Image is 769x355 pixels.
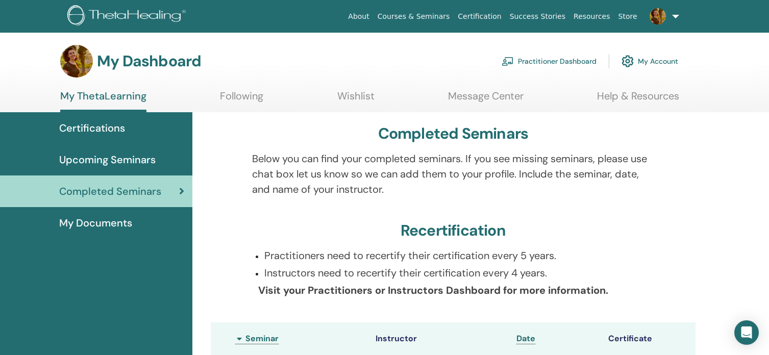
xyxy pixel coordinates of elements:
[448,90,524,110] a: Message Center
[516,333,535,344] a: Date
[650,8,666,24] img: default.jpg
[59,215,132,231] span: My Documents
[258,284,608,297] b: Visit your Practitioners or Instructors Dashboard for more information.
[67,5,189,28] img: logo.png
[734,320,759,345] div: Open Intercom Messenger
[220,90,263,110] a: Following
[506,7,569,26] a: Success Stories
[264,265,654,281] p: Instructors need to recertify their certification every 4 years.
[622,50,678,72] a: My Account
[59,152,156,167] span: Upcoming Seminars
[370,322,511,355] th: Instructor
[252,151,654,197] p: Below you can find your completed seminars. If you see missing seminars, please use chat box let ...
[378,124,529,143] h3: Completed Seminars
[401,221,506,240] h3: Recertification
[337,90,375,110] a: Wishlist
[60,45,93,78] img: default.jpg
[59,120,125,136] span: Certifications
[597,90,679,110] a: Help & Resources
[502,50,597,72] a: Practitioner Dashboard
[374,7,454,26] a: Courses & Seminars
[344,7,373,26] a: About
[622,53,634,70] img: cog.svg
[60,90,146,112] a: My ThetaLearning
[97,52,201,70] h3: My Dashboard
[603,322,696,355] th: Certificate
[502,57,514,66] img: chalkboard-teacher.svg
[59,184,161,199] span: Completed Seminars
[264,248,654,263] p: Practitioners need to recertify their certification every 5 years.
[614,7,641,26] a: Store
[454,7,505,26] a: Certification
[569,7,614,26] a: Resources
